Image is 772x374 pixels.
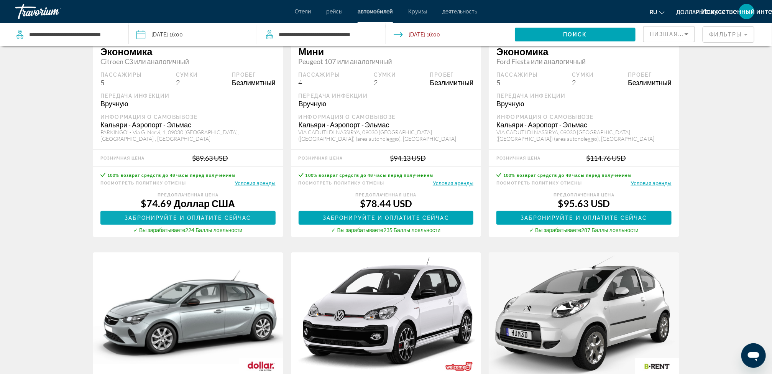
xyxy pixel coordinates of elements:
span: 224 Баллы лояльности [185,227,242,233]
a: Отели [295,8,311,15]
button: Изменить валюту [676,7,725,18]
button: Забронируйте и оплатите сейчас [496,211,672,225]
span: Мини [299,46,474,57]
span: Peugeot 107 или аналогичный [299,57,474,66]
div: VIA CADUTI DI NASSIRYA, 09030 [GEOGRAPHIC_DATA] ([GEOGRAPHIC_DATA]) (area autonoleggio), [GEOGRAP... [496,129,672,142]
span: Экономика [100,46,276,57]
button: Посмотреть политику отмены [100,180,186,187]
span: 100% возврат средств до 48 часы перед получением [306,173,434,178]
div: Вручную [100,99,276,108]
div: $89.63 USD [192,154,228,162]
div: Кальяри - Аэропорт - Эльмас [299,120,474,129]
div: $74.69 Доллар США [100,198,276,209]
div: Сумки [572,71,594,78]
button: Дата получения: 11 октября 2025 г. 16:00 [136,23,183,46]
div: Розничная цена [299,156,343,161]
div: Информация о самовывозе [100,114,276,120]
div: 2 [176,78,198,87]
div: Передача инфекции [299,92,474,99]
div: Пробег [628,71,672,78]
button: Условия аренды [433,180,473,187]
div: Предоплаченная цена [100,193,276,198]
div: Пассажиры [496,71,538,78]
span: Экономика [496,46,672,57]
button: Условия аренды [631,180,672,187]
div: Розничная цена [100,156,145,161]
div: Пробег [232,71,276,78]
button: Поиск [515,28,636,41]
span: 235 Баллы лояльности [383,227,440,233]
button: Пользовательское меню [737,3,757,20]
button: Забронируйте и оплатите сейчас [299,211,474,225]
div: Пассажиры [299,71,340,78]
mat-select: Сортировать по [650,30,688,39]
div: Розничная цена [496,156,540,161]
div: Пробег [430,71,474,78]
div: Передача инфекции [100,92,276,99]
div: 2 [572,78,594,87]
span: 100% возврат средств до 48 часы перед получением [503,173,631,178]
button: Посмотреть политику отмены [299,180,384,187]
div: $114.76 USD [586,154,626,162]
div: Передача инфекции [496,92,672,99]
div: Кальяри - Аэропорт - Эльмас [100,120,276,129]
span: ✓ Вы зарабатываете [529,227,581,233]
div: Информация о самовывозе [299,114,474,120]
span: Забронируйте и оплатите сейчас [125,215,251,221]
div: 5 [496,78,538,87]
iframe: Кнопка запуска окна обмена сообщениями [741,343,766,368]
span: 100% возврат средств до 48 часы перед получением [107,173,235,178]
div: $94.13 USD [390,154,426,162]
img: primary.png [93,264,283,364]
div: Сумки [176,71,198,78]
button: Фильтр [703,26,754,43]
div: Информация о самовывозе [496,114,672,120]
a: деятельность [442,8,477,15]
button: Условия аренды [235,180,275,187]
span: ✓ Вы зарабатываете [133,227,185,233]
span: Ford Fiesta или аналогичный [496,57,672,66]
div: Безлимитный [430,78,474,87]
button: Забронируйте и оплатите сейчас [100,211,276,225]
span: Citroen C3 или аналогичный [100,57,276,66]
div: VIA CADUTI DI NASSIRYA, 09030 [GEOGRAPHIC_DATA] ([GEOGRAPHIC_DATA]) (area autonoleggio), [GEOGRAP... [299,129,474,142]
a: рейсы [326,8,342,15]
span: ru [650,9,657,15]
span: Низшая цена [650,31,698,37]
div: Пассажиры [100,71,142,78]
a: автомобилей [358,8,393,15]
span: ✓ Вы зарабатываете [332,227,383,233]
button: Изменение языка [650,7,665,18]
a: Травориум [15,2,92,21]
span: Доллары США [676,9,718,15]
div: PARKINGO' - Via G. Nervi, 1, 09030 [GEOGRAPHIC_DATA], [GEOGRAPHIC_DATA] , [GEOGRAPHIC_DATA] [100,129,276,142]
button: Дата сдачи: 18 октября 2025 г. 16:00 [394,23,440,46]
div: 5 [100,78,142,87]
span: 287 Баллы лояльности [581,227,639,233]
div: 2 [374,78,396,87]
div: $95.63 USD [496,198,672,209]
div: Безлимитный [232,78,276,87]
div: $78.44 USD [299,198,474,209]
div: Вручную [299,99,474,108]
span: Поиск [563,31,587,38]
a: Круизы [408,8,427,15]
div: Вручную [496,99,672,108]
div: Безлимитный [628,78,672,87]
span: Забронируйте и оплатите сейчас [521,215,647,221]
div: Кальяри - Аэропорт - Эльмас [496,120,672,129]
span: Забронируйте и оплатите сейчас [323,215,449,221]
div: Предоплаченная цена [496,193,672,198]
div: Предоплаченная цена [299,193,474,198]
div: 4 [299,78,340,87]
div: Сумки [374,71,396,78]
button: Посмотреть политику отмены [496,180,582,187]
